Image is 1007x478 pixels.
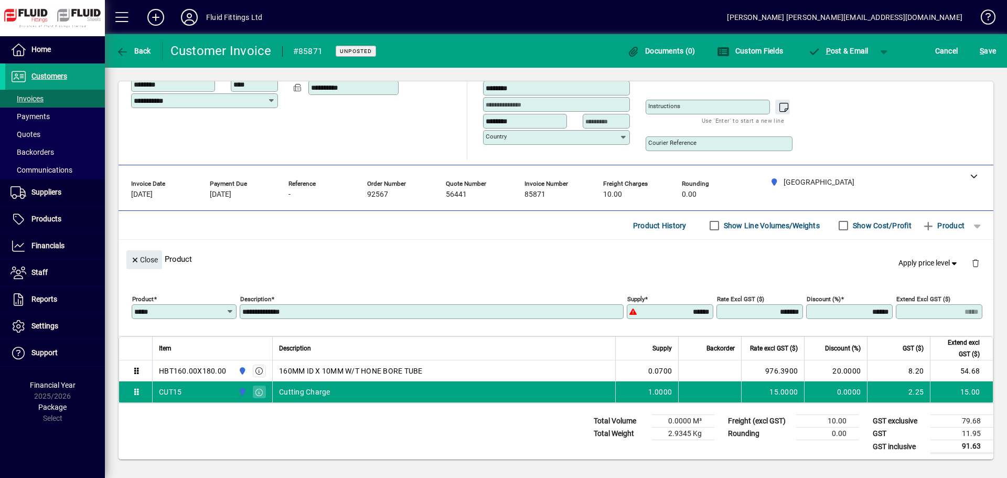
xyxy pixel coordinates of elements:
span: Products [31,215,61,223]
td: 0.0000 [804,381,867,402]
td: 10.00 [796,415,859,428]
button: Product History [629,216,691,235]
div: Fluid Fittings Ltd [206,9,262,26]
div: 976.3900 [748,366,798,376]
a: Reports [5,286,105,313]
mat-label: Courier Reference [648,139,697,146]
button: Cancel [933,41,961,60]
td: 15.00 [930,381,993,402]
button: Apply price level [894,254,963,273]
span: Home [31,45,51,54]
span: Cutting Charge [279,387,330,397]
span: Suppliers [31,188,61,196]
a: Quotes [5,125,105,143]
td: 11.95 [930,428,993,440]
span: Communications [10,166,72,174]
app-page-header-button: Delete [963,258,988,268]
a: Products [5,206,105,232]
td: 79.68 [930,415,993,428]
td: GST inclusive [867,440,930,453]
span: Product [922,217,965,234]
div: CUT15 [159,387,181,397]
span: 56441 [446,190,467,199]
td: 91.63 [930,440,993,453]
span: P [826,47,831,55]
span: Financials [31,241,65,250]
span: Close [131,251,158,269]
a: Support [5,340,105,366]
span: GST ($) [903,343,924,354]
app-page-header-button: Back [105,41,163,60]
span: - [288,190,291,199]
a: Settings [5,313,105,339]
a: Home [5,37,105,63]
td: 2.25 [867,381,930,402]
span: S [980,47,984,55]
button: Delete [963,250,988,275]
a: Payments [5,108,105,125]
span: Apply price level [898,258,959,269]
span: Cancel [935,43,958,59]
button: Post & Email [802,41,874,60]
mat-label: Country [486,133,507,140]
a: Knowledge Base [973,2,994,36]
app-page-header-button: Close [124,254,165,264]
button: Save [977,41,999,60]
span: 10.00 [603,190,622,199]
a: Communications [5,161,105,179]
span: 92567 [367,190,388,199]
span: Package [38,403,67,411]
td: Rounding [723,428,796,440]
td: 0.0000 M³ [651,415,714,428]
span: 0.00 [682,190,697,199]
a: Suppliers [5,179,105,206]
span: Customers [31,72,67,80]
mat-hint: Use 'Enter' to start a new line [702,114,784,126]
button: Close [126,250,162,269]
span: Back [116,47,151,55]
span: Documents (0) [627,47,695,55]
span: AUCKLAND [235,386,248,398]
td: GST [867,428,930,440]
td: Freight (excl GST) [723,415,796,428]
td: Total Volume [588,415,651,428]
label: Show Line Volumes/Weights [722,220,820,231]
span: Supply [652,343,672,354]
td: 2.9345 Kg [651,428,714,440]
div: Customer Invoice [170,43,272,59]
mat-label: Instructions [648,102,680,110]
a: Invoices [5,90,105,108]
label: Show Cost/Profit [851,220,912,231]
a: Backorders [5,143,105,161]
mat-label: Product [132,295,154,303]
a: Financials [5,233,105,259]
mat-label: Rate excl GST ($) [717,295,764,303]
span: Description [279,343,311,354]
button: Custom Fields [714,41,786,60]
td: GST exclusive [867,415,930,428]
span: 160MM ID X 10MM W/T HONE BORE TUBE [279,366,423,376]
span: Staff [31,268,48,277]
span: Backorder [706,343,735,354]
span: Item [159,343,172,354]
span: AUCKLAND [235,365,248,377]
span: Extend excl GST ($) [937,337,980,360]
mat-label: Discount (%) [807,295,841,303]
span: Settings [31,322,58,330]
td: 0.00 [796,428,859,440]
button: Profile [173,8,206,27]
span: Rate excl GST ($) [750,343,798,354]
span: Product History [633,217,687,234]
span: 0.0700 [648,366,672,376]
span: Reports [31,295,57,303]
button: Add [139,8,173,27]
span: ave [980,43,996,59]
td: 20.0000 [804,360,867,381]
span: Invoices [10,94,44,103]
span: [DATE] [131,190,153,199]
span: 1.0000 [648,387,672,397]
div: #85871 [293,43,323,60]
div: Product [119,240,993,278]
mat-label: Extend excl GST ($) [896,295,950,303]
span: Financial Year [30,381,76,389]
